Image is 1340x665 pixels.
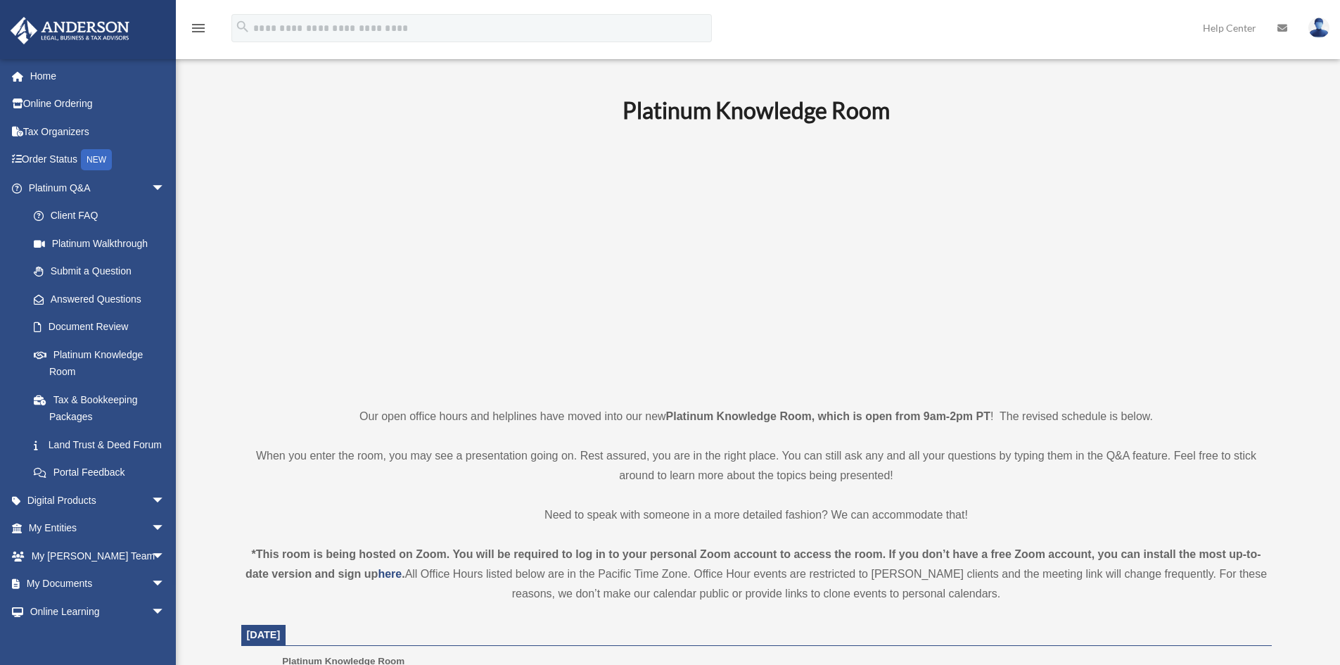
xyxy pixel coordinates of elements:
a: Digital Productsarrow_drop_down [10,486,186,514]
a: here [378,568,402,580]
a: Land Trust & Deed Forum [20,431,186,459]
div: NEW [81,149,112,170]
a: Client FAQ [20,202,186,230]
a: Order StatusNEW [10,146,186,175]
a: Answered Questions [20,285,186,313]
span: arrow_drop_down [151,570,179,599]
a: My [PERSON_NAME] Teamarrow_drop_down [10,542,186,570]
a: Document Review [20,313,186,341]
b: Platinum Knowledge Room [623,96,890,124]
strong: . [402,568,404,580]
img: User Pic [1308,18,1329,38]
p: When you enter the room, you may see a presentation going on. Rest assured, you are in the right ... [241,446,1272,486]
i: search [235,19,250,34]
i: menu [190,20,207,37]
strong: *This room is being hosted on Zoom. You will be required to log in to your personal Zoom account ... [245,548,1261,580]
a: menu [190,25,207,37]
strong: Platinum Knowledge Room, which is open from 9am-2pm PT [666,410,990,422]
a: Platinum Knowledge Room [20,341,179,386]
span: arrow_drop_down [151,514,179,543]
span: arrow_drop_down [151,597,179,626]
a: My Documentsarrow_drop_down [10,570,186,598]
a: Home [10,62,186,90]
a: My Entitiesarrow_drop_down [10,514,186,543]
a: Online Ordering [10,90,186,118]
a: Online Learningarrow_drop_down [10,597,186,626]
span: [DATE] [247,629,281,640]
a: Tax & Bookkeeping Packages [20,386,186,431]
span: arrow_drop_down [151,174,179,203]
a: Portal Feedback [20,459,186,487]
a: Submit a Question [20,258,186,286]
img: Anderson Advisors Platinum Portal [6,17,134,44]
a: Tax Organizers [10,118,186,146]
span: arrow_drop_down [151,542,179,571]
a: Platinum Q&Aarrow_drop_down [10,174,186,202]
iframe: 231110_Toby_KnowledgeRoom [545,143,967,381]
span: arrow_drop_down [151,486,179,515]
div: All Office Hours listed below are in the Pacific Time Zone. Office Hour events are restricted to ... [241,545,1272,604]
p: Need to speak with someone in a more detailed fashion? We can accommodate that! [241,505,1272,525]
a: Platinum Walkthrough [20,229,186,258]
p: Our open office hours and helplines have moved into our new ! The revised schedule is below. [241,407,1272,426]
